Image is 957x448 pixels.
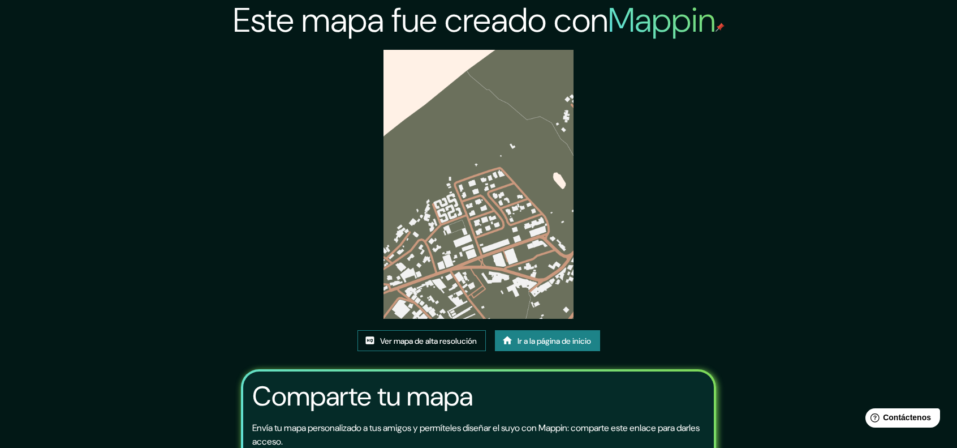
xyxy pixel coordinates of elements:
[357,330,486,352] a: Ver mapa de alta resolución
[715,23,725,32] img: pin de mapeo
[380,336,477,346] font: Ver mapa de alta resolución
[252,422,700,447] font: Envía tu mapa personalizado a tus amigos y permíteles diseñar el suyo con Mappin: comparte este e...
[495,330,600,352] a: Ir a la página de inicio
[518,336,591,346] font: Ir a la página de inicio
[383,50,574,319] img: created-map
[252,378,473,414] font: Comparte tu mapa
[856,404,945,436] iframe: Lanzador de widgets de ayuda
